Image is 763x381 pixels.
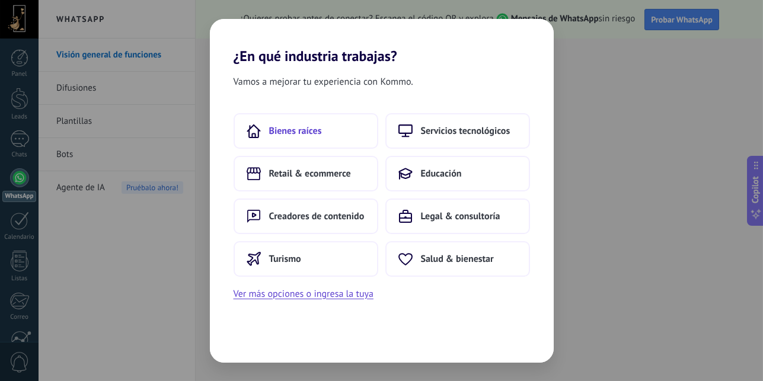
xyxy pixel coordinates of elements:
button: Creadores de contenido [234,198,378,234]
span: Creadores de contenido [269,210,365,222]
span: Retail & ecommerce [269,168,351,180]
span: Servicios tecnológicos [421,125,510,137]
button: Servicios tecnológicos [385,113,530,149]
span: Educación [421,168,462,180]
button: Retail & ecommerce [234,156,378,191]
span: Bienes raíces [269,125,322,137]
h2: ¿En qué industria trabajas? [210,19,554,65]
span: Turismo [269,253,301,265]
button: Educación [385,156,530,191]
button: Salud & bienestar [385,241,530,277]
button: Bienes raíces [234,113,378,149]
span: Vamos a mejorar tu experiencia con Kommo. [234,74,413,89]
button: Ver más opciones o ingresa la tuya [234,286,373,302]
button: Turismo [234,241,378,277]
span: Salud & bienestar [421,253,494,265]
span: Legal & consultoría [421,210,500,222]
button: Legal & consultoría [385,198,530,234]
